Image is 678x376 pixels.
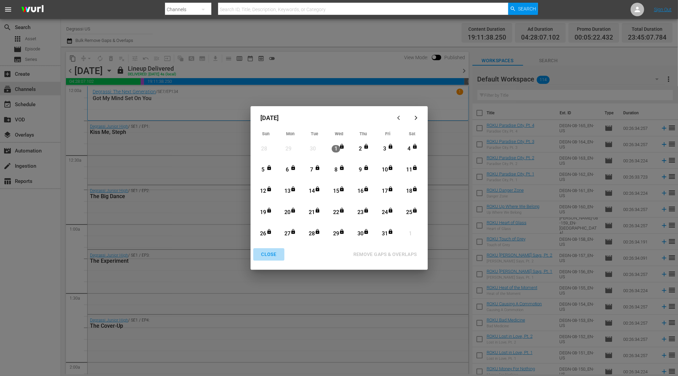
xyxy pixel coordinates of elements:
[16,2,49,18] img: ans4CAIJ8jUAAAAAAAAAAAAAAAAAAAAAAAAgQb4GAAAAAAAAAAAAAAAAAAAAAAAAJMjXAAAAAAAAAAAAAAAAAAAAAAAAgAT5G...
[260,145,268,153] div: 28
[259,230,267,238] div: 26
[259,209,267,216] div: 19
[307,209,316,216] div: 21
[307,166,316,174] div: 7
[256,250,282,259] div: CLOSE
[356,187,365,195] div: 16
[332,166,340,174] div: 8
[283,209,291,216] div: 20
[380,145,389,153] div: 3
[283,230,291,238] div: 27
[380,230,389,238] div: 31
[405,187,413,195] div: 18
[356,230,365,238] div: 30
[311,131,319,136] span: Tue
[406,230,415,238] div: 1
[356,209,365,216] div: 23
[409,131,415,136] span: Sat
[286,131,295,136] span: Mon
[380,166,389,174] div: 10
[332,145,340,153] div: 1
[332,187,340,195] div: 15
[284,145,293,153] div: 29
[654,7,672,12] a: Sign Out
[262,131,270,136] span: Sun
[332,230,340,238] div: 29
[309,145,317,153] div: 30
[405,145,413,153] div: 4
[259,166,267,174] div: 5
[405,166,413,174] div: 11
[254,110,392,126] div: [DATE]
[356,145,365,153] div: 2
[283,187,291,195] div: 13
[335,131,343,136] span: Wed
[380,209,389,216] div: 24
[4,5,12,14] span: menu
[332,209,340,216] div: 22
[518,3,536,15] span: Search
[259,187,267,195] div: 12
[254,129,424,245] div: Month View
[307,230,316,238] div: 28
[307,187,316,195] div: 14
[380,187,389,195] div: 17
[360,131,367,136] span: Thu
[385,131,390,136] span: Fri
[283,166,291,174] div: 6
[253,248,285,261] button: CLOSE
[405,209,413,216] div: 25
[356,166,365,174] div: 9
